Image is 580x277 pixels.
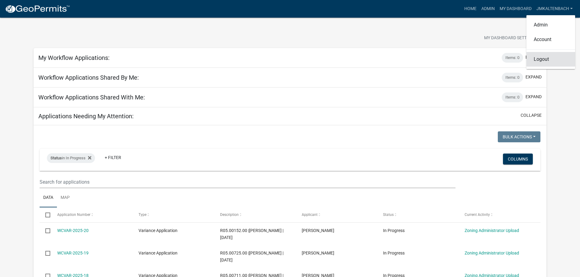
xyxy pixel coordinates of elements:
[502,53,523,63] div: Items: 0
[479,32,550,44] button: My Dashboard Settingssettings
[484,35,536,42] span: My Dashboard Settings
[40,188,57,208] a: Data
[51,156,62,160] span: Status
[502,92,523,102] div: Items: 0
[459,207,540,222] datatable-header-cell: Current Activity
[133,207,214,222] datatable-header-cell: Type
[139,213,146,217] span: Type
[383,213,394,217] span: Status
[38,113,134,120] h5: Applications Needing My Attention:
[296,207,377,222] datatable-header-cell: Applicant
[139,228,178,233] span: Variance Application
[383,251,405,255] span: In Progress
[220,213,239,217] span: Description
[526,54,542,61] button: expand
[40,176,455,188] input: Search for applications
[40,207,51,222] datatable-header-cell: Select
[526,94,542,100] button: expand
[57,251,89,255] a: WCVAR-2025-19
[534,3,575,15] a: jmkaltenbach
[462,3,479,15] a: Home
[526,32,575,47] a: Account
[38,74,139,81] h5: Workflow Applications Shared By Me:
[465,213,490,217] span: Current Activity
[503,154,533,164] button: Columns
[526,52,575,67] a: Logout
[502,73,523,82] div: Items: 0
[479,3,497,15] a: Admin
[220,228,283,240] span: R05.00152.00 |Seth Tentis | 09/19/2025
[51,207,133,222] datatable-header-cell: Application Number
[100,152,126,163] a: + Filter
[302,228,334,233] span: Seth Tentis
[214,207,296,222] datatable-header-cell: Description
[220,251,283,262] span: R05.00725.00 |Tim Duellman | 09/15/2025
[497,3,534,15] a: My Dashboard
[526,15,575,69] div: jmkaltenbach
[377,207,459,222] datatable-header-cell: Status
[57,213,90,217] span: Application Number
[38,54,110,61] h5: My Workflow Applications:
[57,188,73,208] a: Map
[57,228,89,233] a: WCVAR-2025-20
[521,112,542,119] button: collapse
[47,153,95,163] div: in In Progress
[383,228,405,233] span: In Progress
[498,131,540,142] button: Bulk Actions
[465,228,519,233] a: Zoning Administrator Upload
[465,251,519,255] a: Zoning Administrator Upload
[38,94,145,101] h5: Workflow Applications Shared With Me:
[302,251,334,255] span: Robert Fleming
[302,213,318,217] span: Applicant
[526,18,575,32] a: Admin
[526,74,542,80] button: expand
[139,251,178,255] span: Variance Application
